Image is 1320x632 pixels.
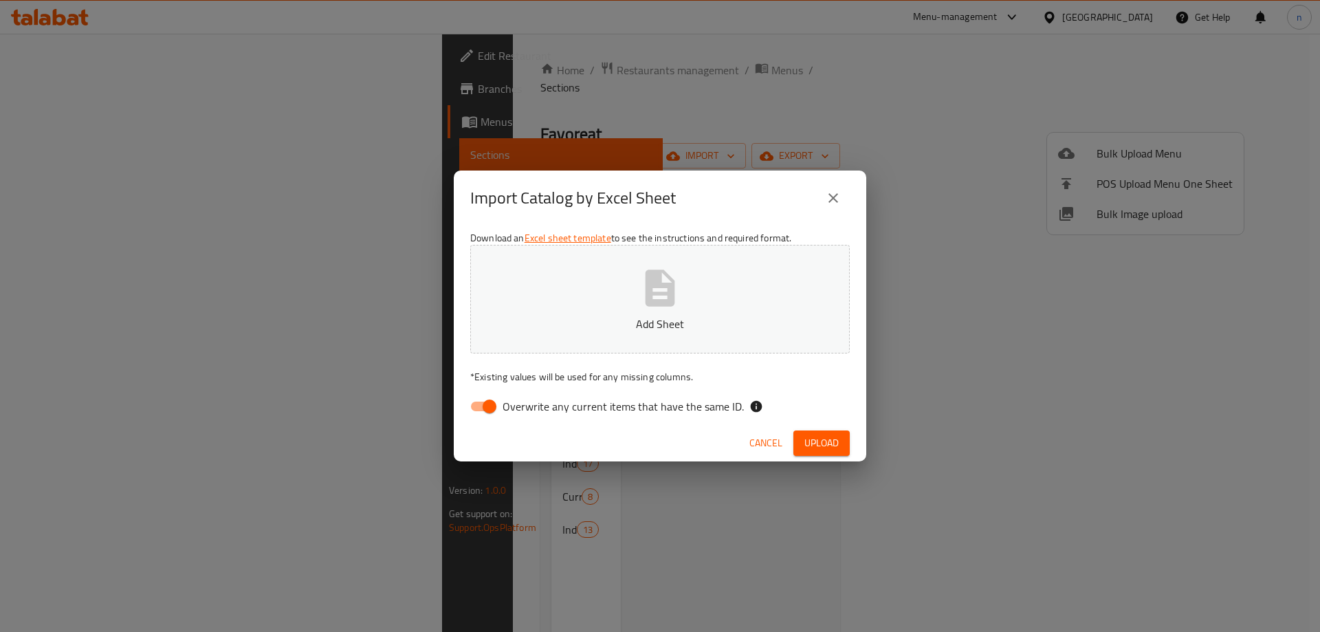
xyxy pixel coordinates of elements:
[503,398,744,415] span: Overwrite any current items that have the same ID.
[749,435,782,452] span: Cancel
[793,431,850,456] button: Upload
[470,370,850,384] p: Existing values will be used for any missing columns.
[454,226,866,425] div: Download an to see the instructions and required format.
[749,400,763,413] svg: If the overwrite option isn't selected, then the items that match an existing ID will be ignored ...
[804,435,839,452] span: Upload
[492,316,828,332] p: Add Sheet
[470,187,676,209] h2: Import Catalog by Excel Sheet
[744,431,788,456] button: Cancel
[817,182,850,215] button: close
[470,245,850,353] button: Add Sheet
[525,229,611,247] a: Excel sheet template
